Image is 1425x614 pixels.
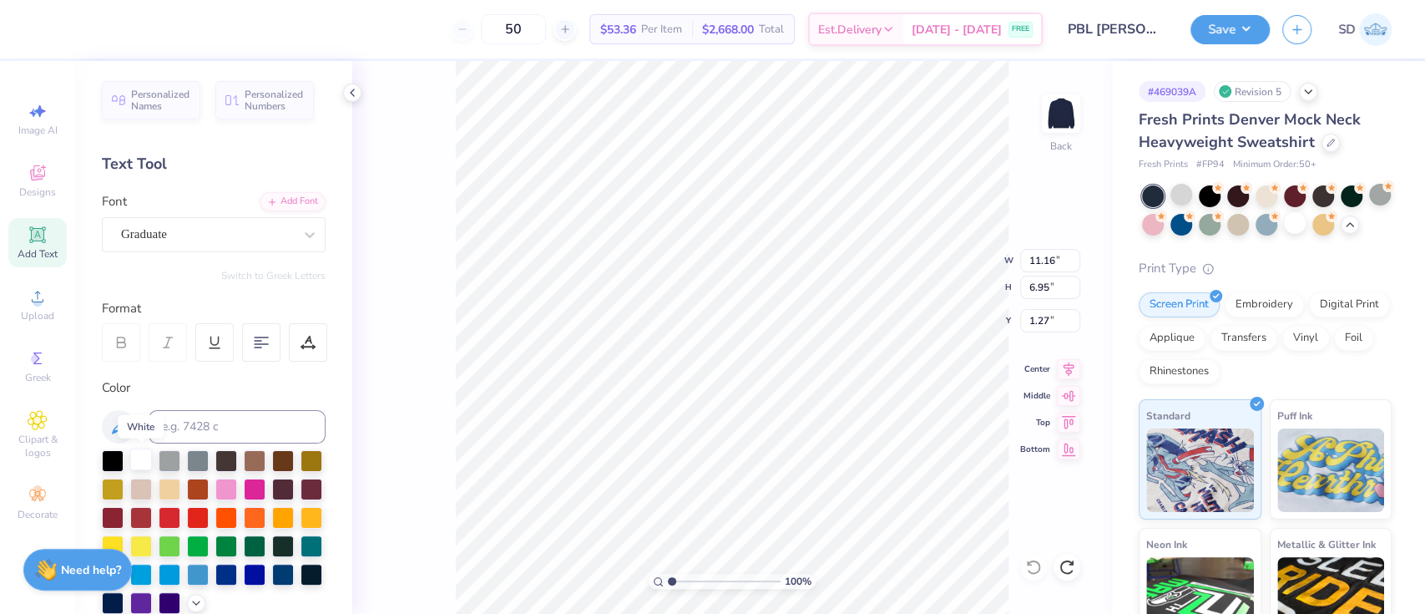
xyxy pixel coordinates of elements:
img: Back [1044,97,1078,130]
span: Personalized Names [131,89,190,112]
button: Switch to Greek Letters [221,269,326,282]
input: – – [481,14,546,44]
div: Back [1050,139,1072,154]
input: Untitled Design [1055,13,1178,46]
div: Rhinestones [1139,359,1220,384]
div: Print Type [1139,259,1392,278]
div: Embroidery [1225,292,1304,317]
span: Personalized Numbers [245,89,304,112]
div: Foil [1334,326,1373,351]
div: Revision 5 [1214,81,1291,102]
span: Image AI [18,124,58,137]
div: Transfers [1210,326,1277,351]
input: e.g. 7428 c [149,410,326,444]
span: Neon Ink [1146,535,1187,553]
div: Text Tool [102,153,326,175]
span: [DATE] - [DATE] [912,21,1002,38]
span: # FP94 [1196,158,1225,172]
div: # 469039A [1139,81,1205,102]
label: Font [102,192,127,211]
div: Applique [1139,326,1205,351]
img: Sparsh Drolia [1359,13,1392,46]
span: Designs [19,185,56,199]
span: $2,668.00 [702,21,754,38]
span: Fresh Prints Denver Mock Neck Heavyweight Sweatshirt [1139,109,1361,152]
span: Upload [21,309,54,322]
span: Top [1020,417,1050,429]
span: Fresh Prints [1139,158,1188,172]
strong: Need help? [61,562,121,578]
span: Standard [1146,407,1190,424]
span: SD [1338,20,1355,39]
span: $53.36 [600,21,636,38]
div: Screen Print [1139,292,1220,317]
span: Center [1020,363,1050,375]
div: White [118,415,164,439]
button: Save [1190,15,1270,44]
div: Format [102,299,327,318]
span: Per Item [641,21,682,38]
div: Color [102,378,326,398]
span: Total [759,21,784,38]
span: Bottom [1020,444,1050,455]
span: Minimum Order: 50 + [1233,158,1316,172]
div: Digital Print [1309,292,1390,317]
div: Vinyl [1282,326,1329,351]
div: Add Font [260,192,326,211]
span: Metallic & Glitter Ink [1277,535,1376,553]
img: Standard [1146,429,1254,512]
span: Greek [25,371,51,384]
span: 100 % [785,574,811,589]
span: Middle [1020,390,1050,402]
span: Puff Ink [1277,407,1312,424]
span: Clipart & logos [8,433,67,459]
span: FREE [1012,23,1029,35]
span: Decorate [18,508,58,521]
img: Puff Ink [1277,429,1385,512]
a: SD [1338,13,1392,46]
span: Add Text [18,247,58,261]
span: Est. Delivery [818,21,882,38]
